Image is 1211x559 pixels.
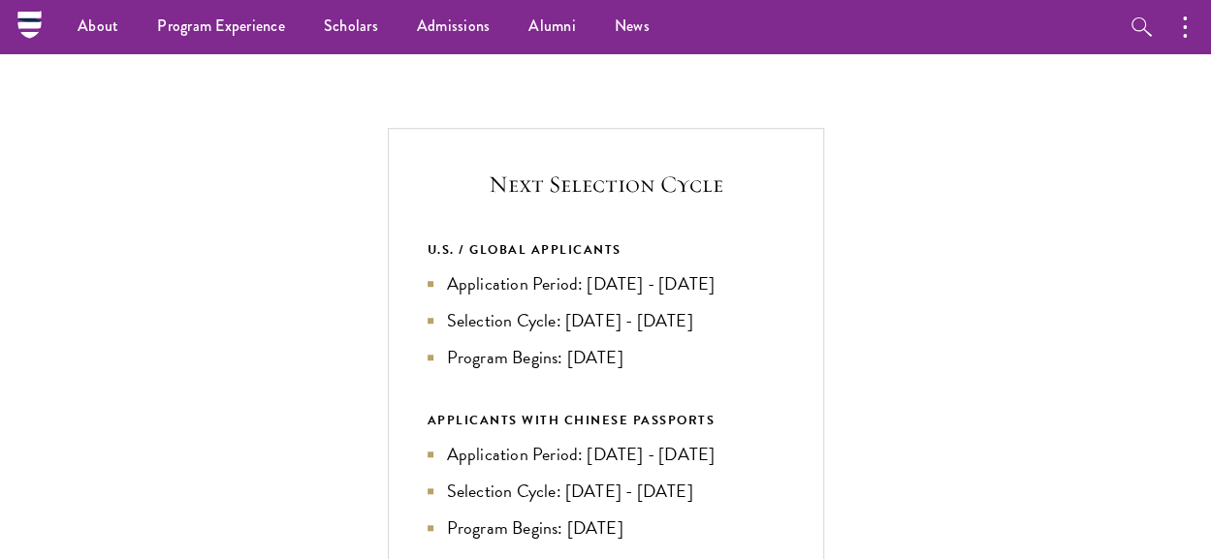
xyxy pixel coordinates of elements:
[428,168,784,201] h5: Next Selection Cycle
[428,307,784,334] li: Selection Cycle: [DATE] - [DATE]
[428,514,784,542] li: Program Begins: [DATE]
[428,410,784,431] div: APPLICANTS WITH CHINESE PASSPORTS
[428,270,784,297] li: Application Period: [DATE] - [DATE]
[428,239,784,261] div: U.S. / GLOBAL APPLICANTS
[428,344,784,371] li: Program Begins: [DATE]
[428,441,784,468] li: Application Period: [DATE] - [DATE]
[428,478,784,505] li: Selection Cycle: [DATE] - [DATE]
